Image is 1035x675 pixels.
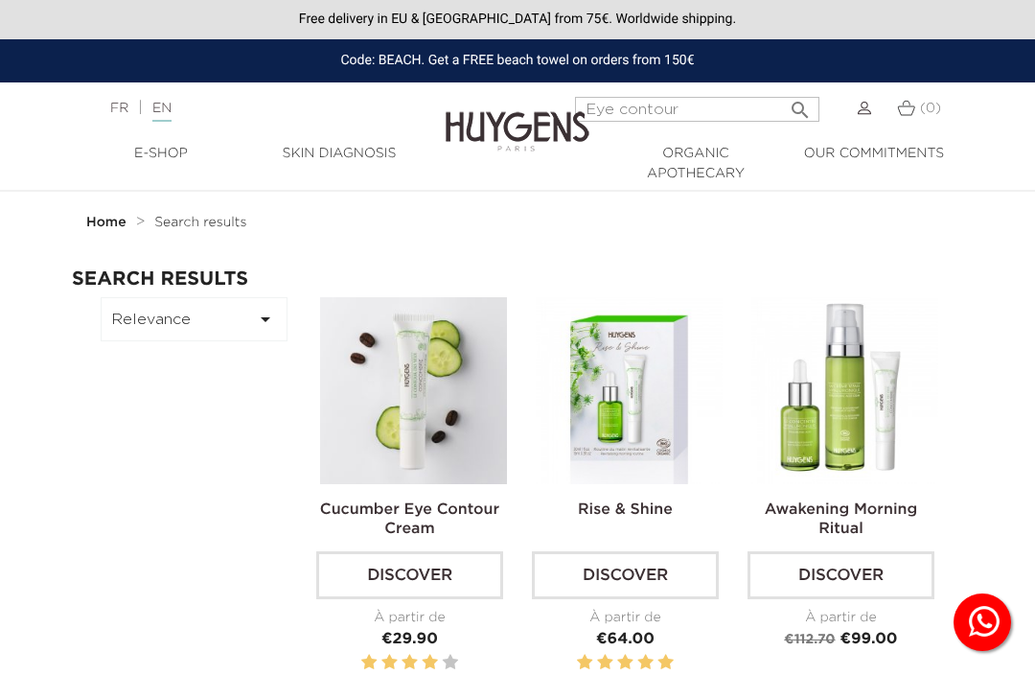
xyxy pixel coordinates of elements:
[316,608,503,628] div: À partir de
[446,81,589,154] img: Huygens
[361,651,377,675] label: 1
[920,102,941,115] span: (0)
[422,651,437,675] label: 4
[658,651,674,675] label: 5
[596,632,655,647] span: €64.00
[789,93,812,116] i: 
[320,502,499,537] a: Cucumber Eye Contour Cream
[72,144,250,164] a: E-Shop
[320,297,507,484] img: Cucumber Eye Contour Cream
[532,551,719,599] a: Discover
[577,651,592,675] label: 1
[86,215,130,230] a: Home
[101,297,287,341] button: Relevance
[532,608,719,628] div: À partir de
[637,651,653,675] label: 4
[72,268,963,290] h2: Search results
[578,502,673,518] a: Rise & Shine
[110,102,128,115] a: FR
[154,216,246,229] span: Search results
[86,216,126,229] strong: Home
[785,144,963,164] a: Our commitments
[250,144,428,164] a: Skin Diagnosis
[101,97,417,120] div: |
[765,502,917,537] a: Awakening Morning Ritual
[783,91,817,117] button: 
[381,632,438,647] span: €29.90
[597,651,612,675] label: 2
[154,215,246,230] a: Search results
[443,651,458,675] label: 5
[607,144,785,184] a: Organic Apothecary
[839,632,897,647] span: €99.00
[575,97,819,122] input: Search
[751,297,938,484] img: Awakening Morning Trio
[747,608,934,628] div: À partir de
[316,551,503,599] a: Discover
[784,633,835,646] span: €112.70
[152,102,172,122] a: EN
[402,651,417,675] label: 3
[536,297,723,484] img: Rise & Shine
[254,308,277,331] i: 
[617,651,632,675] label: 3
[747,551,934,599] a: Discover
[381,651,397,675] label: 2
